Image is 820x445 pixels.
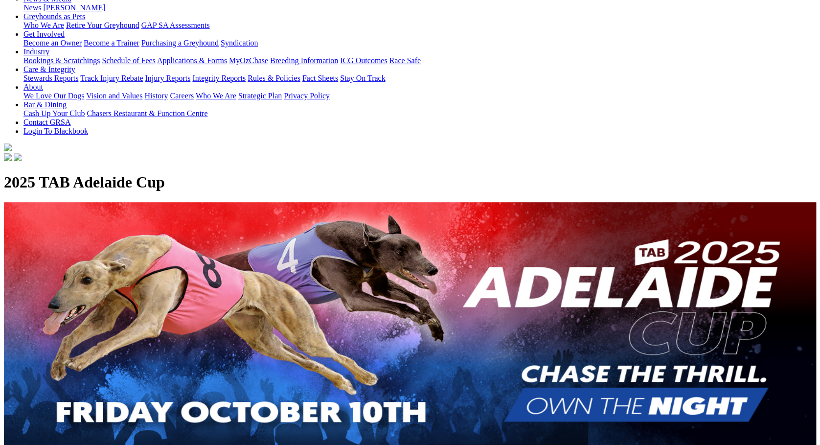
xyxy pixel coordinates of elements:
[389,56,420,65] a: Race Safe
[145,74,190,82] a: Injury Reports
[23,109,85,117] a: Cash Up Your Club
[23,56,100,65] a: Bookings & Scratchings
[23,127,88,135] a: Login To Blackbook
[23,65,75,73] a: Care & Integrity
[270,56,338,65] a: Breeding Information
[221,39,258,47] a: Syndication
[80,74,143,82] a: Track Injury Rebate
[23,3,816,12] div: News & Media
[23,47,49,56] a: Industry
[144,92,168,100] a: History
[23,83,43,91] a: About
[23,74,78,82] a: Stewards Reports
[340,74,385,82] a: Stay On Track
[238,92,282,100] a: Strategic Plan
[4,143,12,151] img: logo-grsa-white.png
[141,39,219,47] a: Purchasing a Greyhound
[87,109,207,117] a: Chasers Restaurant & Function Centre
[102,56,155,65] a: Schedule of Fees
[14,153,22,161] img: twitter.svg
[23,118,70,126] a: Contact GRSA
[196,92,236,100] a: Who We Are
[23,12,85,21] a: Greyhounds as Pets
[86,92,142,100] a: Vision and Values
[4,153,12,161] img: facebook.svg
[23,30,65,38] a: Get Involved
[23,39,816,47] div: Get Involved
[141,21,210,29] a: GAP SA Assessments
[23,92,816,100] div: About
[284,92,330,100] a: Privacy Policy
[23,39,82,47] a: Become an Owner
[157,56,227,65] a: Applications & Forms
[23,74,816,83] div: Care & Integrity
[23,100,67,109] a: Bar & Dining
[229,56,268,65] a: MyOzChase
[66,21,139,29] a: Retire Your Greyhound
[302,74,338,82] a: Fact Sheets
[84,39,139,47] a: Become a Trainer
[23,109,816,118] div: Bar & Dining
[170,92,194,100] a: Careers
[23,3,41,12] a: News
[340,56,387,65] a: ICG Outcomes
[23,21,816,30] div: Greyhounds as Pets
[23,92,84,100] a: We Love Our Dogs
[4,173,816,191] h1: 2025 TAB Adelaide Cup
[248,74,300,82] a: Rules & Policies
[43,3,105,12] a: [PERSON_NAME]
[23,56,816,65] div: Industry
[192,74,246,82] a: Integrity Reports
[23,21,64,29] a: Who We Are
